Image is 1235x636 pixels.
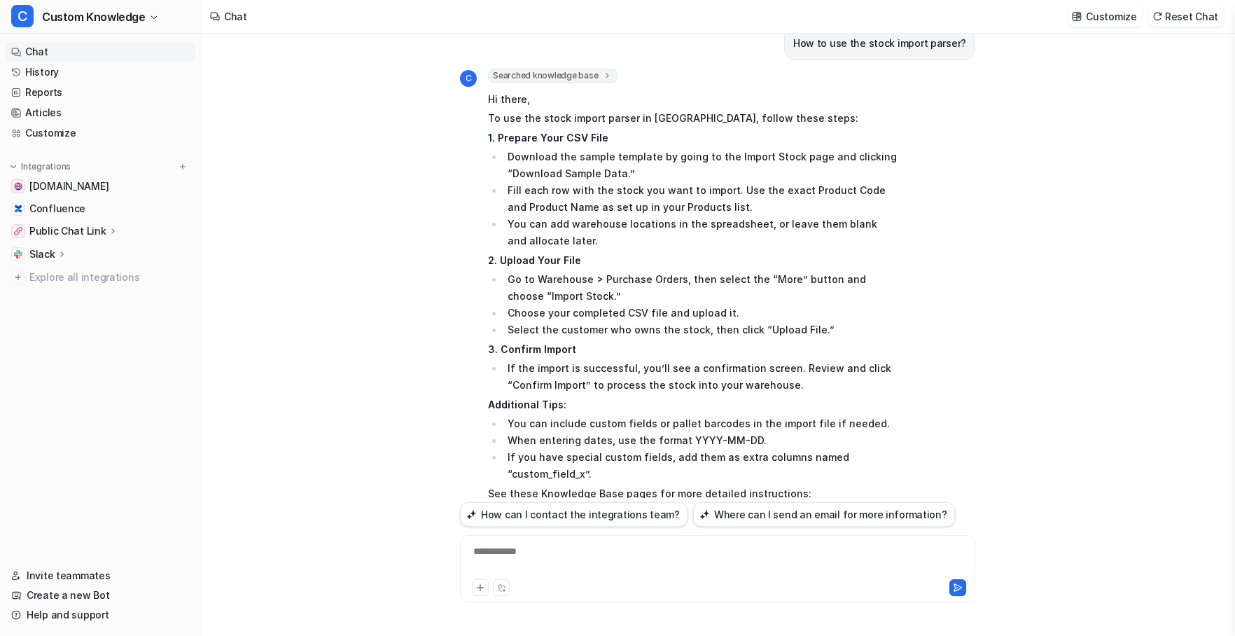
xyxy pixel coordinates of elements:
p: Slack [29,247,55,261]
img: expand menu [8,162,18,172]
button: Reset Chat [1148,6,1224,27]
img: Confluence [14,205,22,213]
span: Custom Knowledge [42,7,146,27]
img: help.cartoncloud.com [14,182,22,191]
a: Invite teammates [6,566,195,586]
img: customize [1072,11,1082,22]
a: ConfluenceConfluence [6,199,195,219]
li: You can include custom fields or pallet barcodes in the import file if needed. [503,415,898,432]
li: Fill each row with the stock you want to import. Use the exact Product Code and Product Name as s... [503,182,898,216]
p: To use the stock import parser in [GEOGRAPHIC_DATA], follow these steps: [488,110,898,127]
img: Slack [14,250,22,258]
a: Chat [6,42,195,62]
strong: 2. Upload Your File [488,254,581,266]
li: Download the sample template by going to the Import Stock page and clicking “Download Sample Data.” [503,148,898,182]
span: C [11,5,34,27]
a: help.cartoncloud.com[DOMAIN_NAME] [6,177,195,196]
a: History [6,62,195,82]
span: Searched knowledge base [488,69,617,83]
button: Integrations [6,160,75,174]
strong: Additional Tips: [488,399,566,410]
span: C [460,70,477,87]
li: Select the customer who owns the stock, then click “Upload File.” [503,322,898,338]
span: [DOMAIN_NAME] [29,179,109,193]
button: Customize [1068,6,1142,27]
span: Explore all integrations [29,266,190,289]
p: See these Knowledge Base pages for more detailed instructions: [488,485,898,502]
a: Reports [6,83,195,102]
p: Integrations [21,161,71,172]
span: Confluence [29,202,85,216]
button: Where can I send an email for more information? [693,502,955,527]
li: You can add warehouse locations in the spreadsheet, or leave them blank and allocate later. [503,216,898,249]
li: Choose your completed CSV file and upload it. [503,305,898,322]
img: Public Chat Link [14,227,22,235]
p: How to use the stock import parser? [793,35,966,52]
p: Customize [1086,9,1136,24]
a: Explore all integrations [6,268,195,287]
img: reset [1152,11,1162,22]
button: How can I contact the integrations team? [460,502,688,527]
a: Create a new Bot [6,586,195,605]
li: Go to Warehouse > Purchase Orders, then select the “More” button and choose “Import Stock.” [503,271,898,305]
p: Public Chat Link [29,224,106,238]
p: Hi there, [488,91,898,108]
img: menu_add.svg [178,162,188,172]
img: explore all integrations [11,270,25,284]
strong: 3. Confirm Import [488,343,576,355]
div: Chat [224,9,247,24]
li: If you have special custom fields, add them as extra columns named “custom_field_x”. [503,449,898,483]
a: Articles [6,103,195,123]
a: Customize [6,123,195,143]
strong: 1. Prepare Your CSV File [488,132,608,144]
li: When entering dates, use the format YYYY-MM-DD. [503,432,898,449]
a: Help and support [6,605,195,625]
li: If the import is successful, you’ll see a confirmation screen. Review and click “Confirm Import” ... [503,360,898,394]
